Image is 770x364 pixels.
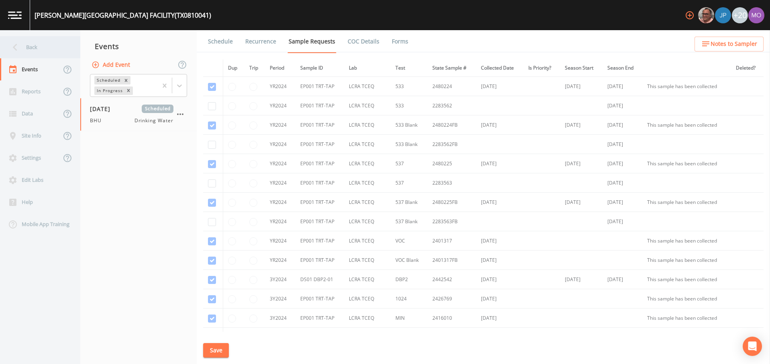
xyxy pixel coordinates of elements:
td: [DATE] [476,231,524,251]
td: 2283563 [428,173,477,193]
button: Notes to Sampler [695,37,764,51]
td: [DATE] [603,270,642,289]
span: BHU [90,117,106,124]
a: Schedule [207,30,234,53]
td: 2283563FB [428,212,477,231]
td: This sample has been collected [642,154,731,173]
td: YR2024 [265,231,295,251]
td: 3Y2024 [265,308,295,328]
td: This sample has been collected [642,231,731,251]
div: In Progress [94,86,124,95]
div: +20 [732,7,748,23]
th: State Sample # [428,60,477,77]
td: EP001 TRT-TAP [295,154,344,173]
a: Forms [391,30,409,53]
th: Deleted? [731,60,764,77]
span: Scheduled [142,105,173,113]
td: 2480224 [428,77,477,96]
td: 2401317FB [428,251,477,270]
td: EP001 TRT-TAP [295,212,344,231]
td: LCRA TCEQ [344,328,391,347]
div: Joshua gere Paul [715,7,731,23]
span: [DATE] [90,105,116,113]
th: Season Start [560,60,603,77]
td: YR2024 [265,212,295,231]
th: Trip [244,60,265,77]
td: EP001 TRT-TAP [295,308,344,328]
td: [DATE] [603,193,642,212]
td: [DATE] [560,115,603,135]
td: [DATE] [476,251,524,270]
td: [DATE] [603,154,642,173]
td: VOC [391,231,427,251]
td: [DATE] [476,193,524,212]
td: YR2024 [265,135,295,154]
img: 41241ef155101aa6d92a04480b0d0000 [715,7,731,23]
img: 4e251478aba98ce068fb7eae8f78b90c [748,7,764,23]
td: YR2024 [265,154,295,173]
div: [PERSON_NAME][GEOGRAPHIC_DATA] FACILITY (TX0810041) [35,10,211,20]
div: Remove In Progress [124,86,133,95]
td: LCRA TCEQ [344,212,391,231]
a: COC Details [346,30,381,53]
td: [DATE] [603,212,642,231]
span: Drinking Water [134,117,173,124]
td: This sample has been collected [642,193,731,212]
td: [DATE] [476,154,524,173]
a: Recurrence [244,30,277,53]
td: [DATE] [603,96,642,115]
td: 3Y2024 [265,328,295,347]
td: 2442542 [428,270,477,289]
td: YR2024 [265,115,295,135]
th: Lab [344,60,391,77]
td: LCRA TCEQ [344,115,391,135]
td: LCRA TCEQ [344,289,391,308]
td: [DATE] [603,173,642,193]
td: EP001 TRT-TAP [295,173,344,193]
td: 2413535 [428,328,477,347]
td: 2480225 [428,154,477,173]
td: EP001 TRT-TAP [295,96,344,115]
td: [DATE] [560,270,603,289]
td: LCRA TCEQ [344,96,391,115]
td: 533 [391,96,427,115]
td: [DATE] [603,135,642,154]
button: Save [203,343,229,358]
td: 2480224FB [428,115,477,135]
td: This sample has been collected [642,115,731,135]
td: YR2024 [265,251,295,270]
td: 2283562 [428,96,477,115]
td: LCRA TCEQ [344,135,391,154]
td: 533 Blank [391,135,427,154]
td: YR2024 [265,96,295,115]
td: LCRA TCEQ [344,308,391,328]
td: [DATE] [476,77,524,96]
th: Test [391,60,427,77]
td: [DATE] [603,115,642,135]
td: This sample has been collected [642,77,731,96]
a: [DATE]ScheduledBHUDrinking Water [80,98,197,131]
th: Season End [603,60,642,77]
div: Mike Franklin [698,7,715,23]
button: Add Event [90,58,133,72]
span: Notes to Sampler [711,39,757,49]
div: Events [80,36,197,56]
td: 537 Blank [391,212,427,231]
td: DS01 DBP2-01 [295,270,344,289]
td: This sample has been collected [642,270,731,289]
td: [DATE] [603,77,642,96]
td: EP001 TRT-TAP [295,328,344,347]
td: 2426769 [428,289,477,308]
td: EP001 TRT-TAP [295,251,344,270]
td: [DATE] [476,328,524,347]
td: This sample has been collected [642,328,731,347]
td: This sample has been collected [642,289,731,308]
td: EP001 TRT-TAP [295,135,344,154]
td: EP001 TRT-TAP [295,289,344,308]
td: LCRA TCEQ [344,173,391,193]
td: 2416010 [428,308,477,328]
th: Period [265,60,295,77]
td: 537 Blank [391,193,427,212]
td: 537 [391,173,427,193]
td: YR2024 [265,173,295,193]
